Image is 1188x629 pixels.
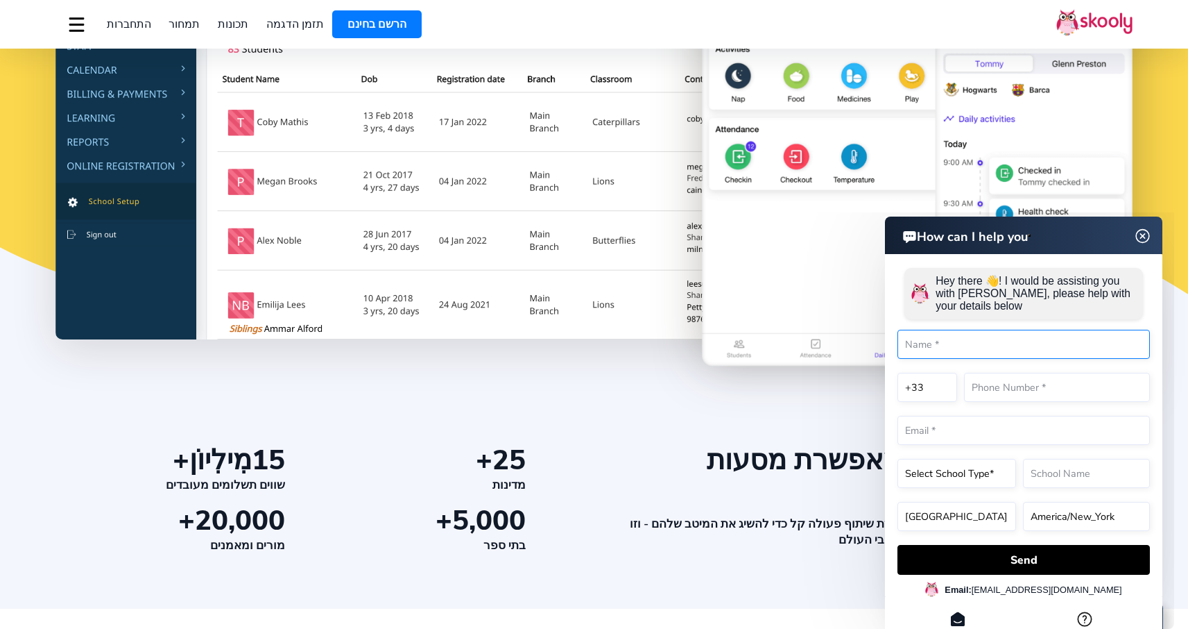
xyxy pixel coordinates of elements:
[296,444,526,477] div: +
[55,537,285,553] div: מורים ומאמנים
[55,504,285,537] div: +
[55,444,285,477] div: מִילִיוֹן+
[332,10,422,38] a: הרשם בחינם
[209,13,257,35] a: תכונות
[626,444,1133,510] div: פלטפורמה מס' 1 המאפשרת מסעות למידה מאושרים יותר
[55,477,285,493] div: שווים תשלומים מעובדים
[107,17,151,32] span: התחברות
[169,17,200,32] span: תמחור
[252,442,285,479] span: 15
[1056,9,1133,36] img: Skooly
[257,13,333,35] a: תזמן הדגמה
[452,502,526,539] span: 5,000
[98,13,160,35] a: התחברות
[296,504,526,537] div: +
[67,8,87,40] button: dropdown menu
[296,477,526,493] div: מדינות
[626,516,1133,548] div: מחברת בתי ספר, מחנכים ולומדים, מאפשרת שיתוף פעולה קל כדי להשיג את המיטב שלהם - וזו הסיבה שאנו זוכ...
[296,537,526,553] div: בתי ספר
[195,502,285,539] span: 20,000
[160,13,209,35] a: תמחור
[492,442,526,479] span: 25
